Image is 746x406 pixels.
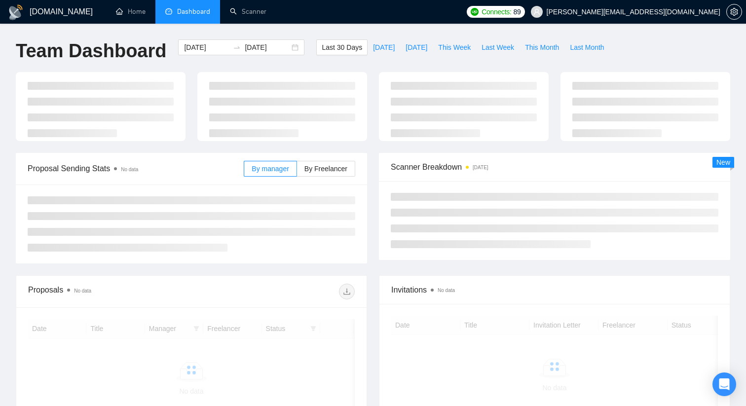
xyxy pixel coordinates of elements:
[28,284,191,299] div: Proposals
[28,162,244,175] span: Proposal Sending Stats
[482,6,511,17] span: Connects:
[473,165,488,170] time: [DATE]
[406,42,427,53] span: [DATE]
[514,6,521,17] span: 89
[373,42,395,53] span: [DATE]
[233,43,241,51] span: to
[74,288,91,294] span: No data
[121,167,138,172] span: No data
[520,39,564,55] button: This Month
[16,39,166,63] h1: Team Dashboard
[433,39,476,55] button: This Week
[165,8,172,15] span: dashboard
[716,158,730,166] span: New
[726,4,742,20] button: setting
[322,42,362,53] span: Last 30 Days
[233,43,241,51] span: swap-right
[230,7,266,16] a: searchScanner
[438,288,455,293] span: No data
[368,39,400,55] button: [DATE]
[533,8,540,15] span: user
[304,165,347,173] span: By Freelancer
[564,39,609,55] button: Last Month
[482,42,514,53] span: Last Week
[8,4,24,20] img: logo
[476,39,520,55] button: Last Week
[400,39,433,55] button: [DATE]
[726,8,742,16] a: setting
[471,8,479,16] img: upwork-logo.png
[525,42,559,53] span: This Month
[245,42,290,53] input: End date
[570,42,604,53] span: Last Month
[316,39,368,55] button: Last 30 Days
[184,42,229,53] input: Start date
[438,42,471,53] span: This Week
[391,284,718,296] span: Invitations
[116,7,146,16] a: homeHome
[712,372,736,396] div: Open Intercom Messenger
[177,7,210,16] span: Dashboard
[252,165,289,173] span: By manager
[391,161,718,173] span: Scanner Breakdown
